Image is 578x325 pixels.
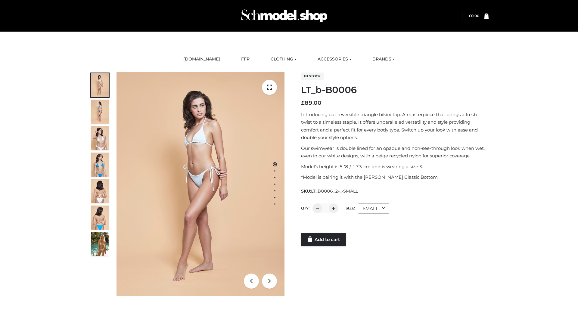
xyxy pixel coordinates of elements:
[469,14,479,18] a: £0.00
[266,53,301,66] a: CLOTHING
[301,85,489,95] h1: LT_b-B0006
[91,206,109,230] img: ArielClassicBikiniTop_CloudNine_AzureSky_OW114ECO_8-scaled.jpg
[91,100,109,124] img: ArielClassicBikiniTop_CloudNine_AzureSky_OW114ECO_2-scaled.jpg
[91,179,109,203] img: ArielClassicBikiniTop_CloudNine_AzureSky_OW114ECO_7-scaled.jpg
[239,4,329,28] img: Schmodel Admin 964
[469,14,479,18] bdi: 0.00
[311,188,358,194] span: LT_B0006_2-_-SMALL
[91,126,109,150] img: ArielClassicBikiniTop_CloudNine_AzureSky_OW114ECO_3-scaled.jpg
[301,100,322,106] bdi: 89.00
[301,187,359,195] span: SKU:
[313,53,356,66] a: ACCESSORIES
[91,232,109,256] img: Arieltop_CloudNine_AzureSky2.jpg
[91,153,109,177] img: ArielClassicBikiniTop_CloudNine_AzureSky_OW114ECO_4-scaled.jpg
[301,233,346,246] a: Add to cart
[346,206,355,210] label: Size:
[301,100,305,106] span: £
[368,53,399,66] a: BRANDS
[179,53,225,66] a: [DOMAIN_NAME]
[301,73,324,80] span: In stock
[301,173,489,181] p: *Model is pairing it with the [PERSON_NAME] Classic Bottom
[91,73,109,97] img: ArielClassicBikiniTop_CloudNine_AzureSky_OW114ECO_1-scaled.jpg
[237,53,254,66] a: FFP
[301,163,489,171] p: Model’s height is 5 ‘8 / 173 cm and is wearing a size S.
[301,111,489,141] p: Introducing our reversible triangle bikini top. A masterpiece that brings a fresh twist to a time...
[301,206,309,210] label: QTY:
[358,203,389,214] div: SMALL
[301,144,489,160] p: Our swimwear is double lined for an opaque and non-see-through look when wet, even in our white d...
[117,72,284,296] img: ArielClassicBikiniTop_CloudNine_AzureSky_OW114ECO_1
[469,14,471,18] span: £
